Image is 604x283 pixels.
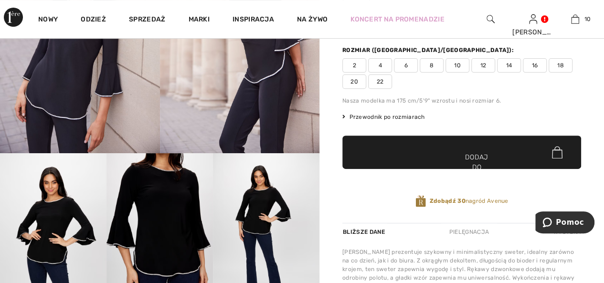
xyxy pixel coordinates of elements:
[350,15,445,23] font: Koncert na promenadzie
[466,198,509,204] font: nagród Avenue
[506,62,512,69] font: 14
[38,15,58,25] a: Nowy
[188,15,210,23] font: Marki
[297,14,328,24] a: Na żywo
[349,114,424,120] font: Przewodnik po rozmiarach
[557,62,564,69] font: 18
[404,62,407,69] font: 6
[584,16,591,22] font: 10
[342,47,514,53] font: Rozmiar ([GEOGRAPHIC_DATA]/[GEOGRAPHIC_DATA]):
[512,28,568,36] font: [PERSON_NAME]
[129,15,165,25] a: Sprzedaż
[535,211,594,235] iframe: Otwieranie spektrum dostępnych dodatkowych informacji
[552,146,562,158] img: Bag.svg
[352,62,356,69] font: 2
[462,152,492,182] font: Dodaj do koszyka
[487,13,495,25] img: wyszukaj na stronie internetowej
[377,78,384,85] font: 22
[38,15,58,23] font: Nowy
[297,15,328,23] font: Na żywo
[430,62,434,69] font: 8
[529,14,537,23] a: Zalogować się
[415,195,426,208] img: Nagrody Avenue
[571,13,579,25] img: Moja torba
[554,13,596,25] a: 10
[188,15,210,25] a: Marki
[378,62,381,69] font: 4
[529,13,537,25] img: Moje informacje
[480,62,487,69] font: 12
[350,14,445,24] a: Koncert na promenadzie
[532,62,538,69] font: 16
[81,15,106,23] font: Odzież
[81,15,106,25] a: Odzież
[4,8,23,27] img: Aleja 1ère
[449,229,489,235] font: Pielęgnacja
[430,198,466,204] font: Zdobądź 30
[350,78,358,85] font: 20
[233,15,274,23] font: Inspiracja
[454,62,461,69] font: 10
[343,229,385,235] font: Bliższe dane
[129,15,165,23] font: Sprzedaż
[342,97,501,104] font: Nasza modelka ma 175 cm/5'9" wzrostu i nosi rozmiar 6.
